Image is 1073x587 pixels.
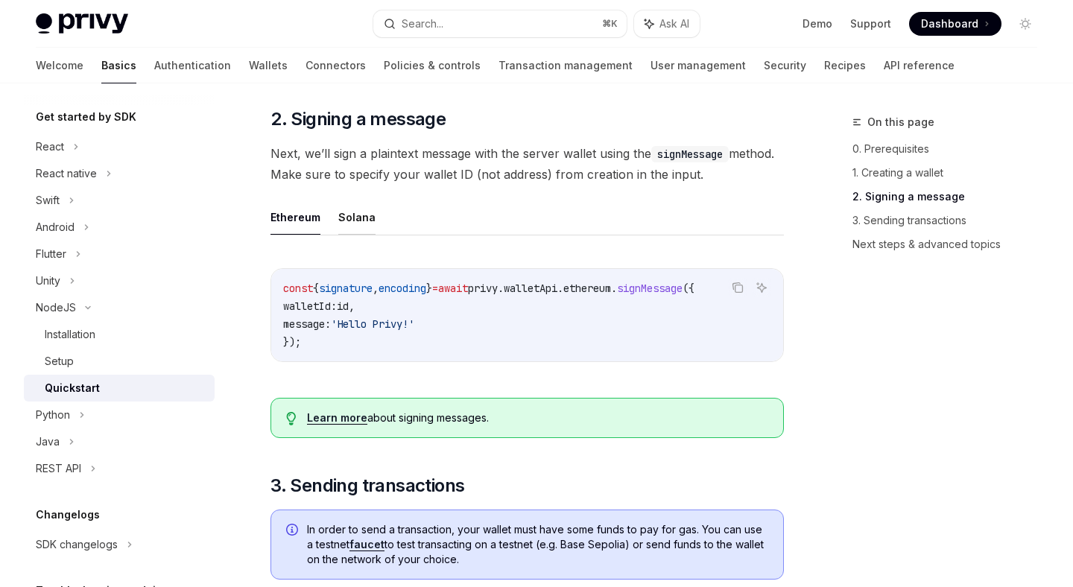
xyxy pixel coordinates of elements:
[728,278,747,297] button: Copy the contents from the code block
[651,146,729,162] code: signMessage
[1013,12,1037,36] button: Toggle dark mode
[659,16,689,31] span: Ask AI
[101,48,136,83] a: Basics
[36,13,128,34] img: light logo
[45,379,100,397] div: Quickstart
[36,138,64,156] div: React
[319,282,373,295] span: signature
[36,536,118,553] div: SDK changelogs
[36,299,76,317] div: NodeJS
[36,245,66,263] div: Flutter
[313,282,319,295] span: {
[270,474,464,498] span: 3. Sending transactions
[852,161,1049,185] a: 1. Creating a wallet
[249,48,288,83] a: Wallets
[337,299,349,313] span: id
[764,48,806,83] a: Security
[611,282,617,295] span: .
[270,143,784,185] span: Next, we’ll sign a plaintext message with the server wallet using the method. Make sure to specif...
[921,16,978,31] span: Dashboard
[852,209,1049,232] a: 3. Sending transactions
[852,232,1049,256] a: Next steps & advanced topics
[850,16,891,31] a: Support
[154,48,231,83] a: Authentication
[504,282,557,295] span: walletApi
[867,113,934,131] span: On this page
[349,299,355,313] span: ,
[36,191,60,209] div: Swift
[306,48,366,83] a: Connectors
[752,278,771,297] button: Ask AI
[36,406,70,424] div: Python
[349,538,384,551] a: faucet
[36,218,75,236] div: Android
[36,460,81,477] div: REST API
[45,352,74,370] div: Setup
[617,282,683,295] span: signMessage
[270,107,446,131] span: 2. Signing a message
[824,48,866,83] a: Recipes
[683,282,694,295] span: ({
[307,411,367,425] a: Learn more
[852,137,1049,161] a: 0. Prerequisites
[563,282,611,295] span: ethereum
[283,335,301,349] span: });
[24,348,215,375] a: Setup
[307,522,768,567] span: In order to send a transaction, your wallet must have some funds to pay for gas. You can use a te...
[24,375,215,402] a: Quickstart
[884,48,955,83] a: API reference
[36,165,97,183] div: React native
[283,317,331,331] span: message:
[373,10,626,37] button: Search...⌘K
[36,108,136,126] h5: Get started by SDK
[852,185,1049,209] a: 2. Signing a message
[286,524,301,539] svg: Info
[468,282,498,295] span: privy
[36,433,60,451] div: Java
[438,282,468,295] span: await
[338,200,376,235] button: Solana
[283,282,313,295] span: const
[803,16,832,31] a: Demo
[909,12,1001,36] a: Dashboard
[36,506,100,524] h5: Changelogs
[45,326,95,343] div: Installation
[634,10,700,37] button: Ask AI
[557,282,563,295] span: .
[651,48,746,83] a: User management
[402,15,443,33] div: Search...
[270,200,320,235] button: Ethereum
[36,48,83,83] a: Welcome
[384,48,481,83] a: Policies & controls
[379,282,426,295] span: encoding
[286,412,297,425] svg: Tip
[36,272,60,290] div: Unity
[283,299,337,313] span: walletId:
[498,282,504,295] span: .
[24,321,215,348] a: Installation
[602,18,618,30] span: ⌘ K
[426,282,432,295] span: }
[498,48,633,83] a: Transaction management
[373,282,379,295] span: ,
[331,317,414,331] span: 'Hello Privy!'
[307,410,768,425] div: about signing messages.
[432,282,438,295] span: =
